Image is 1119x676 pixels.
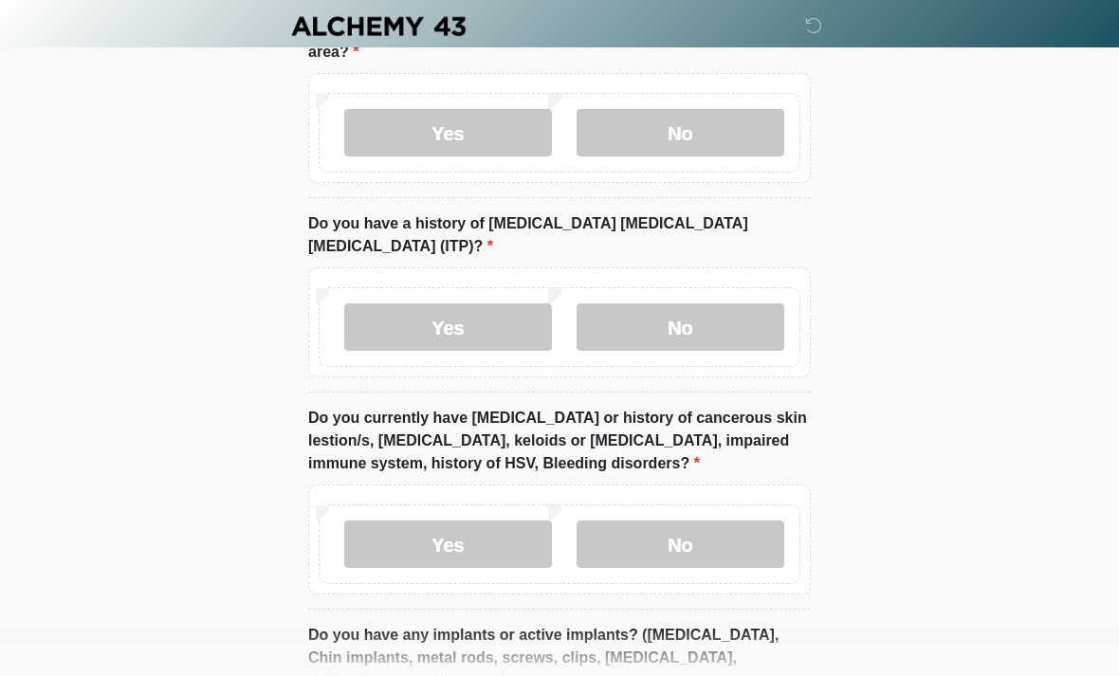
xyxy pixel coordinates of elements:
[308,407,811,475] label: Do you currently have [MEDICAL_DATA] or history of cancerous skin lestion/s, [MEDICAL_DATA], kelo...
[344,521,552,568] label: Yes
[577,521,784,568] label: No
[308,212,811,258] label: Do you have a history of [MEDICAL_DATA] [MEDICAL_DATA] [MEDICAL_DATA] (ITP)?
[344,303,552,351] label: Yes
[577,303,784,351] label: No
[577,109,784,156] label: No
[289,14,468,38] img: Alchemy 43 Logo
[344,109,552,156] label: Yes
